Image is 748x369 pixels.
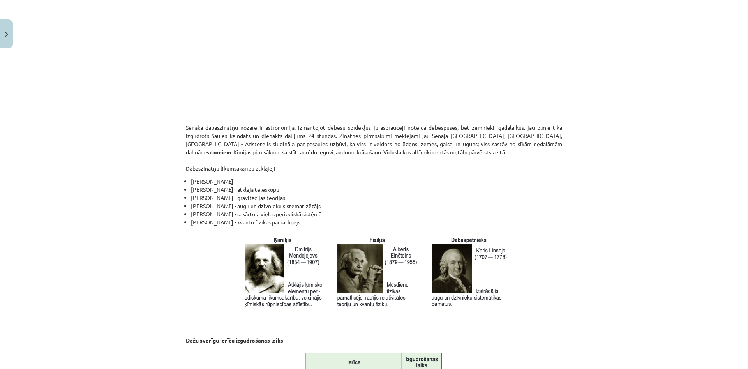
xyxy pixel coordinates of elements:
[191,202,562,210] li: [PERSON_NAME] - augu un dzīvnieku sistematizētājs
[191,210,562,218] li: [PERSON_NAME] - sakārtoja vielas periodiskā sistēmā
[208,148,231,155] strong: atomiem
[191,194,562,202] li: [PERSON_NAME] - gravitācijas teorijas
[5,32,8,37] img: icon-close-lesson-0947bae3869378f0d4975bcd49f059093ad1ed9edebbc8119c70593378902aed.svg
[191,177,562,185] li: [PERSON_NAME]
[186,337,283,344] strong: Dažu svarīgu ierīču izgudrošanas laiks
[191,185,562,194] li: [PERSON_NAME] - atklāja teleskopu
[186,124,562,173] p: Senākā dabaszinātņu nozare ir astronomija, izmantojot debesu spīdekļus jūrasbraucēji noteica debe...
[191,218,562,332] li: [PERSON_NAME] - kvantu fizikas pamatlicējs
[186,165,275,172] u: Dabaszinātņu likumsakarību atklājēji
